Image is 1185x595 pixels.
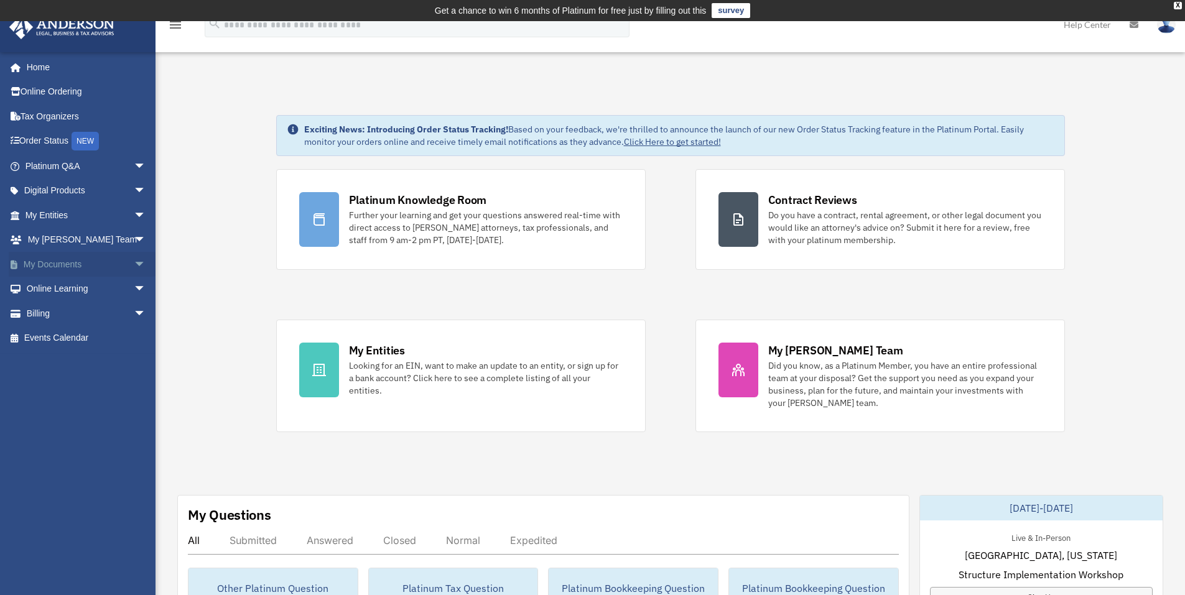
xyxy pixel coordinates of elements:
[9,326,165,351] a: Events Calendar
[510,534,557,547] div: Expedited
[134,228,159,253] span: arrow_drop_down
[134,301,159,326] span: arrow_drop_down
[9,277,165,302] a: Online Learningarrow_drop_down
[349,209,623,246] div: Further your learning and get your questions answered real-time with direct access to [PERSON_NAM...
[768,209,1042,246] div: Do you have a contract, rental agreement, or other legal document you would like an attorney's ad...
[134,178,159,204] span: arrow_drop_down
[695,320,1065,432] a: My [PERSON_NAME] Team Did you know, as a Platinum Member, you have an entire professional team at...
[624,136,721,147] a: Click Here to get started!
[9,203,165,228] a: My Entitiesarrow_drop_down
[208,17,221,30] i: search
[1174,2,1182,9] div: close
[9,129,165,154] a: Order StatusNEW
[9,80,165,104] a: Online Ordering
[349,359,623,397] div: Looking for an EIN, want to make an update to an entity, or sign up for a bank account? Click her...
[134,277,159,302] span: arrow_drop_down
[712,3,750,18] a: survey
[72,132,99,150] div: NEW
[276,320,646,432] a: My Entities Looking for an EIN, want to make an update to an entity, or sign up for a bank accoun...
[9,228,165,252] a: My [PERSON_NAME] Teamarrow_drop_down
[134,154,159,179] span: arrow_drop_down
[920,496,1163,520] div: [DATE]-[DATE]
[9,104,165,129] a: Tax Organizers
[435,3,707,18] div: Get a chance to win 6 months of Platinum for free just by filling out this
[695,169,1065,270] a: Contract Reviews Do you have a contract, rental agreement, or other legal document you would like...
[188,505,271,524] div: My Questions
[349,343,405,358] div: My Entities
[168,17,183,32] i: menu
[9,301,165,326] a: Billingarrow_drop_down
[307,534,353,547] div: Answered
[446,534,480,547] div: Normal
[9,154,165,178] a: Platinum Q&Aarrow_drop_down
[230,534,277,547] div: Submitted
[349,192,487,208] div: Platinum Knowledge Room
[959,567,1123,582] span: Structure Implementation Workshop
[304,124,508,135] strong: Exciting News: Introducing Order Status Tracking!
[276,169,646,270] a: Platinum Knowledge Room Further your learning and get your questions answered real-time with dire...
[134,252,159,277] span: arrow_drop_down
[168,22,183,32] a: menu
[9,55,159,80] a: Home
[9,252,165,277] a: My Documentsarrow_drop_down
[965,548,1117,563] span: [GEOGRAPHIC_DATA], [US_STATE]
[188,534,200,547] div: All
[6,15,118,39] img: Anderson Advisors Platinum Portal
[383,534,416,547] div: Closed
[134,203,159,228] span: arrow_drop_down
[304,123,1054,148] div: Based on your feedback, we're thrilled to announce the launch of our new Order Status Tracking fe...
[1157,16,1176,34] img: User Pic
[768,343,903,358] div: My [PERSON_NAME] Team
[768,359,1042,409] div: Did you know, as a Platinum Member, you have an entire professional team at your disposal? Get th...
[9,178,165,203] a: Digital Productsarrow_drop_down
[768,192,857,208] div: Contract Reviews
[1001,530,1080,543] div: Live & In-Person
